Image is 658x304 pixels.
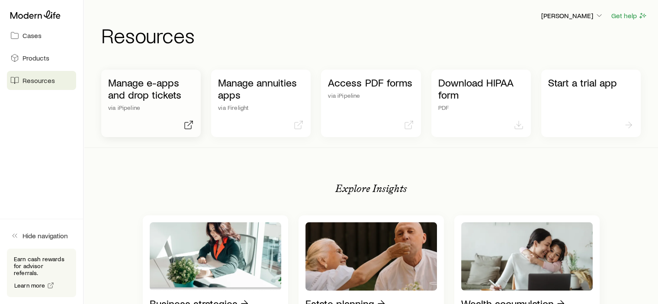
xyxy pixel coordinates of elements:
button: [PERSON_NAME] [541,11,604,21]
p: Access PDF forms [328,77,414,89]
span: Products [22,54,49,62]
button: Hide navigation [7,226,76,245]
span: Hide navigation [22,231,68,240]
a: Cases [7,26,76,45]
a: Products [7,48,76,67]
a: Resources [7,71,76,90]
img: Wealth accumulation [461,222,593,291]
p: Manage annuities apps [218,77,304,101]
p: via Firelight [218,104,304,111]
a: Download HIPAA formPDF [431,70,531,137]
p: Explore Insights [335,182,407,195]
span: Cases [22,31,42,40]
p: Manage e-apps and drop tickets [108,77,194,101]
p: Earn cash rewards for advisor referrals. [14,256,69,276]
p: [PERSON_NAME] [541,11,603,20]
img: Estate planning [305,222,437,291]
p: via iPipeline [328,92,414,99]
div: Earn cash rewards for advisor referrals.Learn more [7,249,76,297]
p: via iPipeline [108,104,194,111]
span: Learn more [14,282,45,288]
h1: Resources [101,25,648,45]
p: Start a trial app [548,77,634,89]
p: Download HIPAA form [438,77,524,101]
img: Business strategies [150,222,281,291]
button: Get help [611,11,648,21]
span: Resources [22,76,55,85]
p: PDF [438,104,524,111]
